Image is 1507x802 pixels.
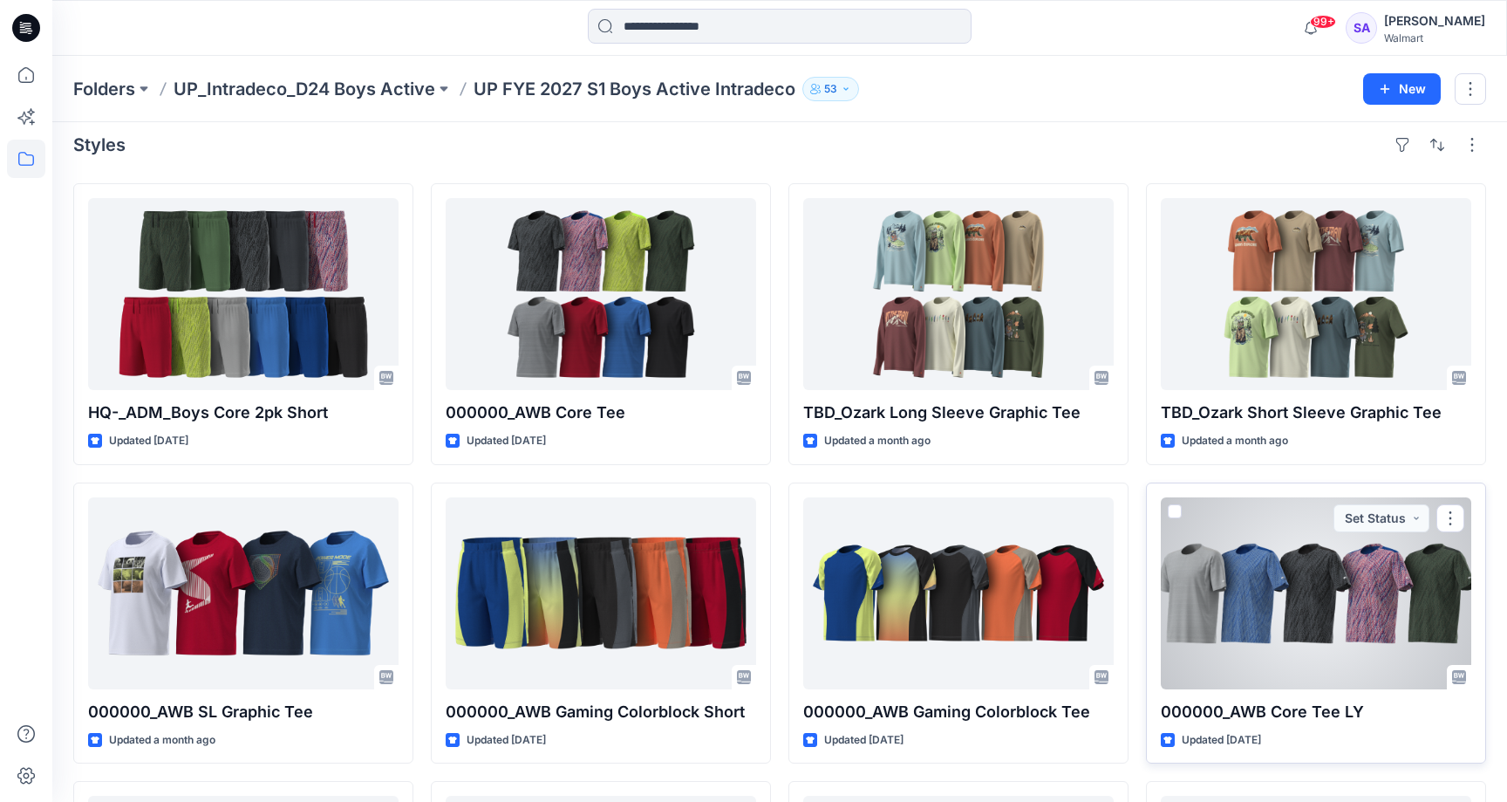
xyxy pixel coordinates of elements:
[1161,497,1471,689] a: 000000_AWB Core Tee LY
[802,77,859,101] button: 53
[803,497,1114,689] a: 000000_AWB Gaming Colorblock Tee
[467,731,546,750] p: Updated [DATE]
[824,731,904,750] p: Updated [DATE]
[88,497,399,689] a: 000000_AWB SL Graphic Tee
[803,700,1114,724] p: 000000_AWB Gaming Colorblock Tee
[446,401,756,425] p: 000000_AWB Core Tee
[88,700,399,724] p: 000000_AWB SL Graphic Tee
[474,77,795,101] p: UP FYE 2027 S1 Boys Active Intradeco
[109,731,215,750] p: Updated a month ago
[446,700,756,724] p: 000000_AWB Gaming Colorblock Short
[824,79,837,99] p: 53
[1182,731,1261,750] p: Updated [DATE]
[1363,73,1441,105] button: New
[73,77,135,101] a: Folders
[1161,401,1471,425] p: TBD_Ozark Short Sleeve Graphic Tee
[824,432,931,450] p: Updated a month ago
[1161,700,1471,724] p: 000000_AWB Core Tee LY
[446,198,756,390] a: 000000_AWB Core Tee
[88,198,399,390] a: HQ-_ADM_Boys Core 2pk Short
[1384,10,1485,31] div: [PERSON_NAME]
[73,134,126,155] h4: Styles
[174,77,435,101] a: UP_Intradeco_D24 Boys Active
[88,401,399,425] p: HQ-_ADM_Boys Core 2pk Short
[1310,15,1336,29] span: 99+
[1182,432,1288,450] p: Updated a month ago
[1346,12,1377,44] div: SA
[1384,31,1485,45] div: Walmart
[1161,198,1471,390] a: TBD_Ozark Short Sleeve Graphic Tee
[446,497,756,689] a: 000000_AWB Gaming Colorblock Short
[803,198,1114,390] a: TBD_Ozark Long Sleeve Graphic Tee
[803,401,1114,425] p: TBD_Ozark Long Sleeve Graphic Tee
[109,432,188,450] p: Updated [DATE]
[467,432,546,450] p: Updated [DATE]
